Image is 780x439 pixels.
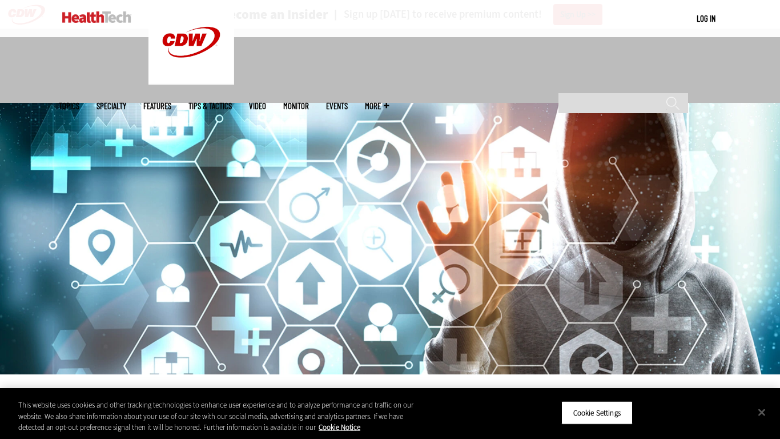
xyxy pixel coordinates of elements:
a: Tips & Tactics [188,102,232,110]
a: Events [326,102,348,110]
span: Specialty [97,102,126,110]
a: Log in [697,13,715,23]
div: User menu [697,13,715,25]
span: Topics [59,102,79,110]
a: Features [143,102,171,110]
div: This website uses cookies and other tracking technologies to enhance user experience and to analy... [18,400,429,433]
button: Cookie Settings [561,401,633,425]
a: Video [249,102,266,110]
img: Home [62,11,131,23]
a: More information about your privacy [319,422,360,432]
span: More [365,102,389,110]
button: Close [749,400,774,425]
a: MonITor [283,102,309,110]
a: CDW [148,75,234,87]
